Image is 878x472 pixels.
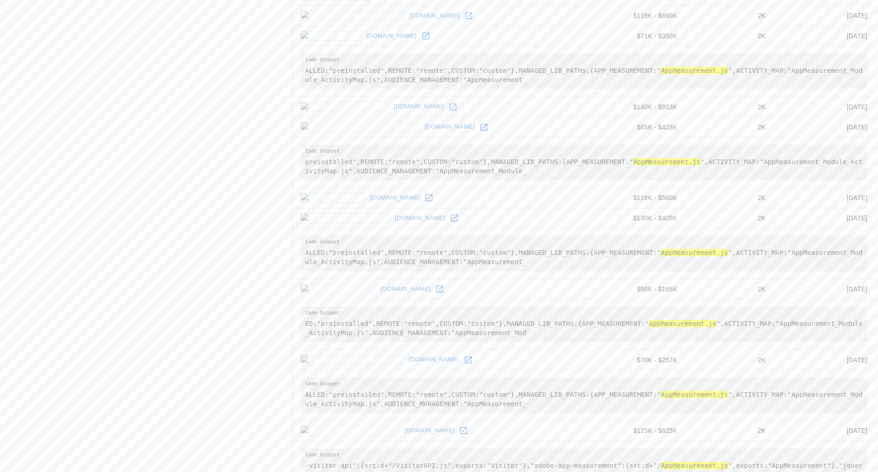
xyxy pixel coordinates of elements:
hl: AppMeasurement.js [661,391,728,398]
a: Open discovery.com in new window [446,100,460,114]
td: 2K [684,97,773,117]
a: Open csmonitor.com in new window [448,211,461,225]
td: $85K - $423K [590,117,684,137]
a: [DOMAIN_NAME] [391,100,446,114]
a: Open bbb.org in new window [419,29,433,43]
td: $118K - $690K [590,6,684,26]
iframe: Drift Widget Chat Controller [832,407,867,442]
hl: AppMeasurement.js [649,320,716,327]
img: discovery.com icon [301,102,388,112]
td: [DATE] [773,350,875,370]
pre: ALLED:"preinstalled",REMOTE:"remote",CUSTOM:"custom"},MANAGED_LIB_PATHS:{APP_MEASUREMENT:" ",ACTI... [301,53,867,89]
a: [DOMAIN_NAME] [402,424,457,438]
img: nbc.com icon [301,193,364,203]
td: [DATE] [773,279,875,299]
td: $50K - $165K [590,279,684,299]
a: [DOMAIN_NAME] [422,120,477,134]
td: [DATE] [773,188,875,208]
a: Open foxbusiness.com in new window [457,424,471,437]
td: [DATE] [773,97,875,117]
hl: AppMeasurement.js [661,462,728,469]
img: bbb.org icon [301,31,360,41]
img: foxbusiness.com icon [301,425,398,436]
a: Open prweb.com in new window [433,282,447,296]
pre: ALLED:"preinstalled",REMOTE:"remote",CUSTOM:"custom"},MANAGED_LIB_PATHS:{APP_MEASUREMENT:" ",ACTI... [301,378,867,413]
a: [DOMAIN_NAME] [378,282,433,296]
img: networksolutions.com icon [301,122,418,132]
td: $115K - $825K [590,421,684,441]
td: [DATE] [773,421,875,441]
td: 2K [684,117,773,137]
a: [DOMAIN_NAME] [407,9,462,23]
a: [DOMAIN_NAME] [393,211,448,225]
td: 2K [684,421,773,441]
hl: AppMeasurement.js [633,158,701,165]
td: $116K - $560K [590,188,684,208]
a: Open gwsgiants.com.au in new window [462,9,476,23]
td: $71K - $350K [590,26,684,46]
a: Open networksolutions.com in new window [477,120,491,134]
a: Open nbc.com in new window [422,191,436,205]
hl: AppMeasurement.js [661,249,728,256]
td: 2K [684,279,773,299]
td: $70K - $257K [590,350,684,370]
pre: preinstalled",REMOTE:"remote",CUSTOM:"custom"},MANAGED_LIB_PATHS:{APP_MEASUREMENT:" ",ACTIVITY_MA... [301,145,867,180]
td: 2K [684,6,773,26]
td: $140K - $853K [590,97,684,117]
a: [DOMAIN_NAME] [368,191,423,205]
pre: ED:"preinstalled",REMOTE:"remote",CUSTOM:"custom"},MANAGED_LIB_PATHS:{APP_MEASUREMENT:" ",ACTIVIT... [301,307,867,342]
td: 2K [684,350,773,370]
img: econsultancy.com icon [301,355,403,365]
a: [DOMAIN_NAME] [407,353,461,367]
td: [DATE] [773,208,875,228]
a: [DOMAIN_NAME] [364,29,419,43]
pre: ALLED:"preinstalled",REMOTE:"remote",CUSTOM:"custom"},MANAGED_LIB_PATHS:{APP_MEASUREMENT:" ",ACTI... [301,236,867,271]
img: gwsgiants.com.au icon [301,11,403,21]
td: $130K - $405K [590,208,684,228]
td: 2K [684,188,773,208]
hl: AppMeasurement.js [661,67,728,74]
td: 2K [684,26,773,46]
td: [DATE] [773,26,875,46]
td: [DATE] [773,117,875,137]
img: csmonitor.com icon [301,213,389,223]
td: [DATE] [773,6,875,26]
td: 2K [684,208,773,228]
img: prweb.com icon [301,284,374,294]
a: Open econsultancy.com in new window [461,353,475,367]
